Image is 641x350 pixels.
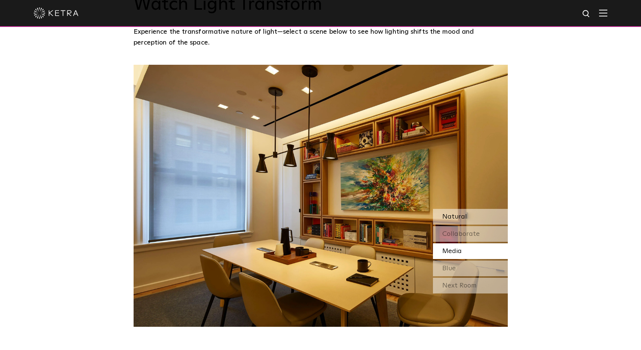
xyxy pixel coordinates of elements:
span: Natural [442,213,467,220]
div: Next Room [433,278,508,293]
p: Experience the transformative nature of light—select a scene below to see how lighting shifts the... [134,27,504,48]
img: ketra-logo-2019-white [34,7,79,19]
img: search icon [582,9,591,19]
img: SS-Desktop-CEC-03 [134,65,508,327]
span: Media [442,248,462,255]
span: Blue [442,265,456,272]
span: Collaborate [442,231,480,237]
img: Hamburger%20Nav.svg [599,9,607,16]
